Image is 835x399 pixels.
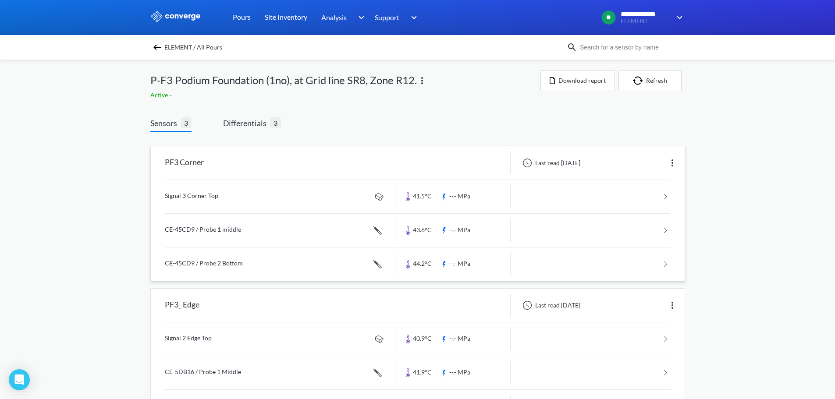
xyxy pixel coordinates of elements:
[567,42,577,53] img: icon-search.svg
[270,117,281,128] span: 3
[150,117,181,129] span: Sensors
[150,11,201,22] img: logo_ewhite.svg
[540,70,615,91] button: Download report
[164,41,222,53] span: ELEMENT / All Pours
[352,12,366,23] img: downArrow.svg
[9,369,30,390] div: Open Intercom Messenger
[621,18,671,25] span: ELEMENT
[150,91,170,99] span: Active
[223,117,270,129] span: Differentials
[181,117,192,128] span: 3
[165,294,199,317] div: PF3_ Edge
[170,91,174,99] span: -
[417,75,427,86] img: more.svg
[518,300,583,311] div: Last read [DATE]
[618,70,682,91] button: Refresh
[633,76,646,85] img: icon-refresh.svg
[405,12,419,23] img: downArrow.svg
[150,72,417,88] span: P-F3 Podium Foundation (1no), at Grid line SR8, Zone R12.
[152,42,163,53] img: backspace.svg
[321,12,347,23] span: Analysis
[671,12,685,23] img: downArrow.svg
[550,77,555,84] img: icon-file.svg
[577,42,683,52] input: Search for a sensor by name
[375,12,399,23] span: Support
[667,158,678,168] img: more.svg
[165,152,204,174] div: PF3 Corner
[667,300,678,311] img: more.svg
[518,158,583,168] div: Last read [DATE]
